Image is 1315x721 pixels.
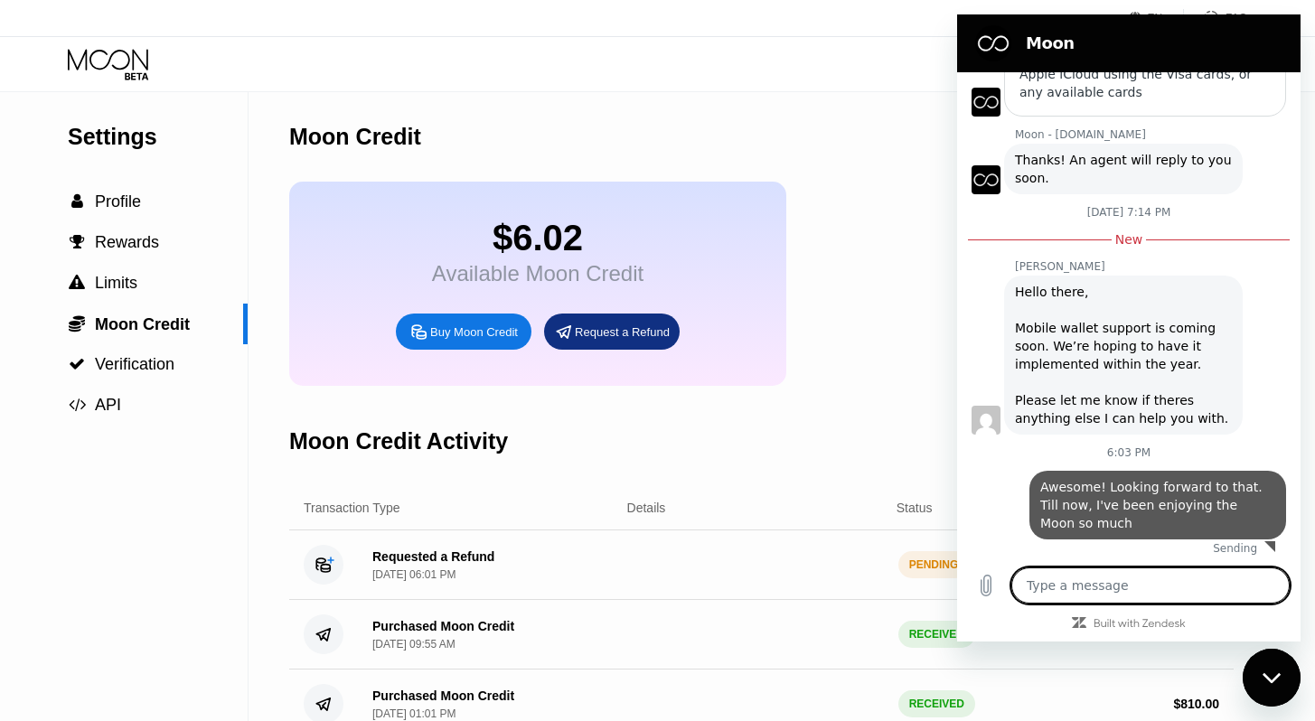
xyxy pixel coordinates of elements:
div:  [68,234,86,250]
div: $6.02 [432,218,643,258]
div: RECEIVED [898,690,975,717]
div: Details [627,501,666,515]
div: FAQ [1226,12,1247,24]
div: EN [1148,12,1163,24]
div: [DATE] 01:01 PM [372,707,456,720]
div: Request a Refund [544,314,680,350]
span:  [69,275,85,291]
div: Transaction Type [304,501,400,515]
div: PENDING [898,551,970,578]
div: Available Moon Credit [432,261,643,286]
div: RECEIVED [898,621,975,648]
div: Requested a Refund [372,549,494,564]
span: API [95,396,121,414]
div:  [68,275,86,291]
div:  [68,397,86,413]
span:  [71,193,83,210]
iframe: Messaging window [957,14,1301,641]
div: Moon Credit [289,124,421,150]
div:  [68,356,86,372]
div: Request a Refund [575,324,670,340]
span: Verification [95,355,174,373]
div: Buy Moon Credit [430,324,518,340]
span: Rewards [95,233,159,251]
iframe: Button to launch messaging window, conversation in progress [1243,649,1301,707]
div: Moon Credit Activity [289,428,508,454]
div: Buy Moon Credit [396,314,531,350]
div: EN [1129,9,1184,27]
div: $ 810.00 [1173,697,1219,711]
div: FAQ [1184,9,1247,27]
div:  [68,193,86,210]
span:  [70,234,85,250]
div: Status [897,501,933,515]
div: [DATE] 09:55 AM [372,638,456,651]
div:  [68,314,86,332]
span: Moon Credit [95,315,190,333]
div: Settings [68,124,248,150]
div: Purchased Moon Credit [372,688,514,703]
span: Profile [95,192,141,211]
div: Purchased Moon Credit [372,619,514,633]
span:  [69,356,85,372]
span:  [69,314,85,332]
span: Limits [95,274,137,292]
span:  [69,397,86,413]
div: [DATE] 06:01 PM [372,568,456,581]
